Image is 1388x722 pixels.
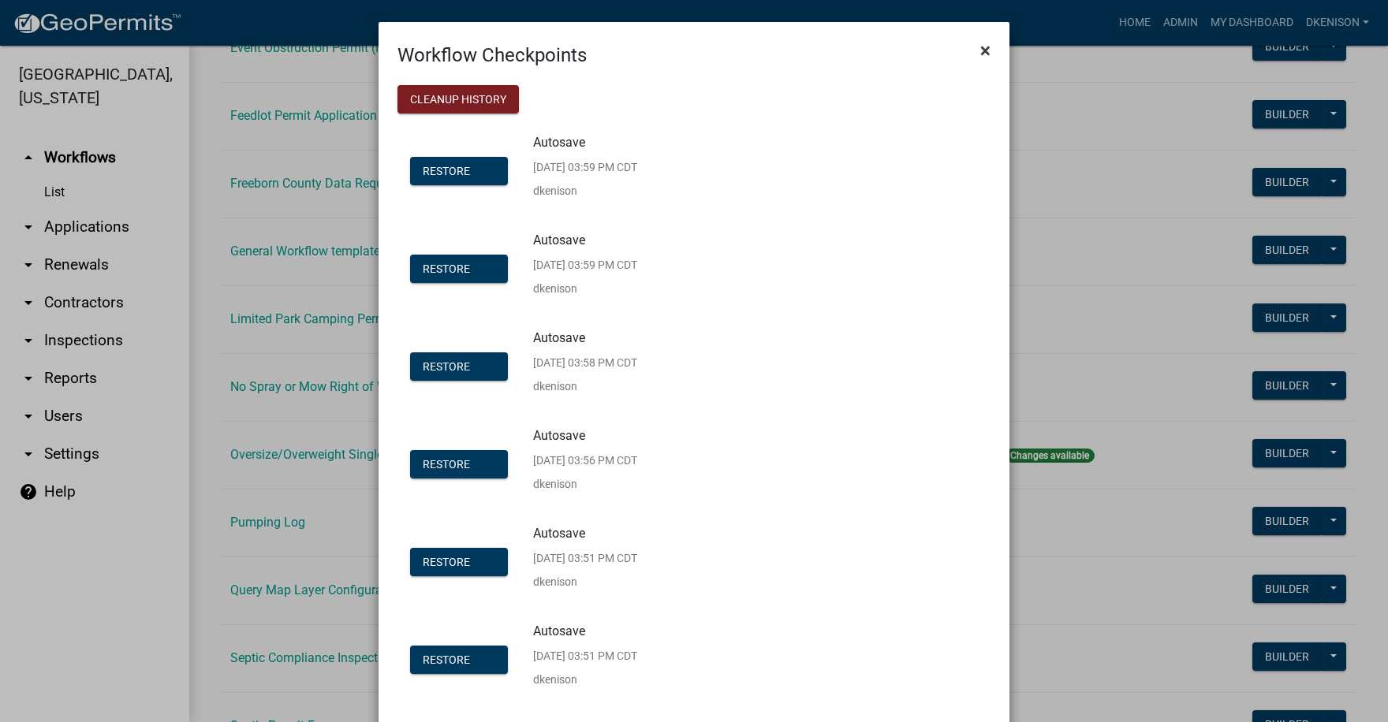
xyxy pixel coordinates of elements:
[533,357,637,368] p: [DATE] 03:58 PM CDT
[410,255,508,283] button: Restore
[410,646,508,674] button: Restore
[533,576,637,587] p: dkenison
[533,283,637,294] p: dkenison
[410,450,508,478] button: Restore
[533,625,612,638] p: Autosave
[533,381,637,392] p: dkenison
[410,548,508,576] button: Restore
[533,332,612,344] p: Autosave
[397,41,587,69] h4: Workflow Checkpoints
[423,262,470,274] span: Restore
[533,136,612,149] p: Autosave
[397,85,519,114] button: Cleanup History
[533,478,637,489] p: dkenison
[533,162,637,173] p: [DATE] 03:59 PM CDT
[968,28,1003,73] button: Close
[533,527,612,540] p: Autosave
[980,39,991,61] span: ×
[410,157,508,185] button: Restore
[423,653,470,665] span: Restore
[533,234,612,247] p: Autosave
[423,359,470,372] span: Restore
[533,185,637,196] p: dkenison
[533,553,637,564] p: [DATE] 03:51 PM CDT
[410,352,508,381] button: Restore
[533,650,637,661] p: [DATE] 03:51 PM CDT
[533,259,637,270] p: [DATE] 03:59 PM CDT
[533,674,637,685] p: dkenison
[533,455,637,466] p: [DATE] 03:56 PM CDT
[533,430,612,442] p: Autosave
[423,164,470,177] span: Restore
[423,457,470,470] span: Restore
[423,555,470,568] span: Restore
